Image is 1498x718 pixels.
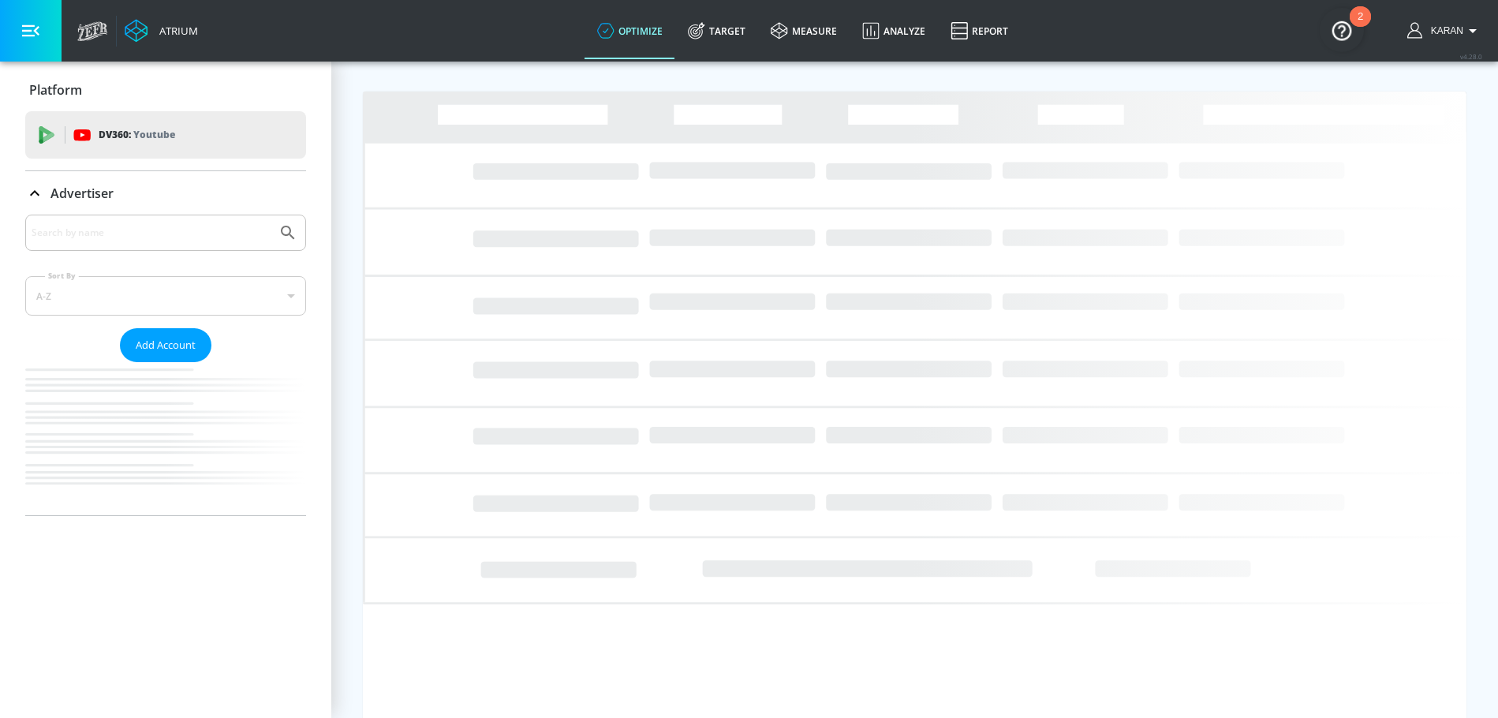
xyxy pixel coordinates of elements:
p: DV360: [99,126,175,144]
div: Advertiser [25,171,306,215]
div: Platform [25,68,306,112]
input: Search by name [32,223,271,243]
div: DV360: Youtube [25,111,306,159]
a: optimize [585,2,675,59]
p: Youtube [133,126,175,143]
a: Atrium [125,19,198,43]
p: Platform [29,81,82,99]
button: Add Account [120,328,211,362]
span: login as: karan.walanj@zefr.com [1425,25,1463,36]
nav: list of Advertiser [25,362,306,515]
div: 2 [1358,17,1363,37]
a: Report [938,2,1021,59]
div: A-Z [25,276,306,316]
span: Add Account [136,336,196,354]
a: measure [758,2,850,59]
button: Open Resource Center, 2 new notifications [1320,8,1364,52]
div: Advertiser [25,215,306,515]
button: Karan [1407,21,1482,40]
a: Target [675,2,758,59]
p: Advertiser [50,185,114,202]
div: Atrium [153,24,198,38]
span: v 4.28.0 [1460,52,1482,61]
label: Sort By [45,271,79,281]
a: Analyze [850,2,938,59]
